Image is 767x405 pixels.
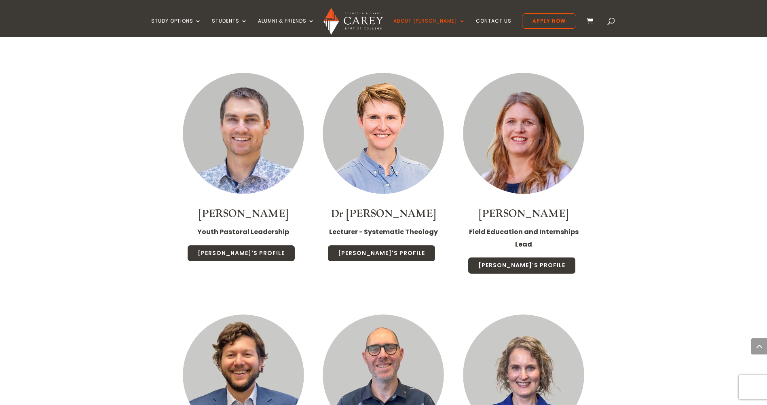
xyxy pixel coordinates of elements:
[323,8,383,35] img: Carey Baptist College
[522,13,576,29] a: Apply Now
[199,207,288,221] a: [PERSON_NAME]
[328,245,435,262] a: [PERSON_NAME]'s Profile
[479,207,568,221] a: [PERSON_NAME]
[463,73,584,194] img: Nicola Mountfort_300x300
[393,18,465,37] a: About [PERSON_NAME]
[187,245,295,262] a: [PERSON_NAME]'s Profile
[151,18,201,37] a: Study Options
[258,18,315,37] a: Alumni & Friends
[329,227,438,236] strong: Lecturer - Systematic Theology
[476,18,511,37] a: Contact Us
[469,227,579,249] strong: Field Education and Internships Lead
[212,18,247,37] a: Students
[468,257,576,274] a: [PERSON_NAME]'s Profile
[197,227,289,236] strong: Youth Pastoral Leadership
[331,207,436,221] a: Dr [PERSON_NAME]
